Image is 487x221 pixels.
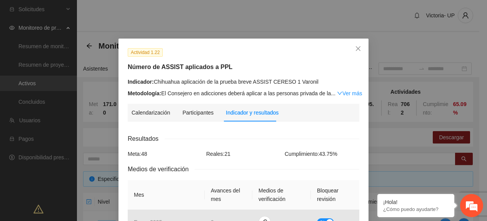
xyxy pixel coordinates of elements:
[348,39,369,59] button: Close
[182,108,213,117] div: Participantes
[383,206,449,212] p: ¿Cómo puedo ayudarte?
[128,164,195,174] span: Medios de verificación
[337,91,342,96] span: down
[128,48,163,57] span: Actividad 1.22
[252,180,311,210] th: Medios de verificación
[126,150,204,158] div: Meta: 48
[331,90,335,96] span: ...
[132,108,170,117] div: Calendarización
[128,90,161,96] strong: Metodología:
[128,78,359,86] div: Chihuahua aplicación de la prueba breve ASSIST CERESO 1 Varonil
[128,79,154,85] strong: Indicador:
[337,90,362,96] a: Expand
[355,46,361,52] span: close
[206,151,230,157] span: Reales: 21
[226,108,279,117] div: Indicador y resultados
[205,180,252,210] th: Avances del mes
[128,134,165,143] span: Resultados
[128,180,205,210] th: Mes
[283,150,361,158] div: Cumplimiento: 43.75 %
[311,180,359,210] th: Bloquear revisión
[128,89,359,98] div: El Consejero en adicciones deberá aplicar a las personas privada de la
[128,62,359,72] h5: Número de ASSIST aplicados a PPL
[383,199,449,205] div: ¡Hola!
